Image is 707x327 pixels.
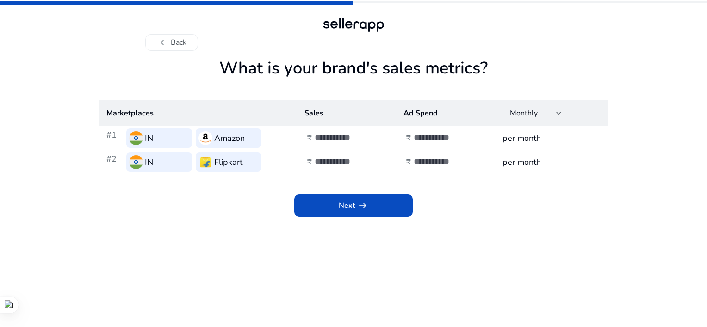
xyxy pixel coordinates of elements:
h3: #1 [106,128,123,148]
h3: per month [502,156,601,169]
h4: ₹ [406,158,411,167]
h3: Flipkart [214,156,242,169]
button: chevron_leftBack [145,34,198,51]
h3: IN [145,156,153,169]
img: in.svg [129,131,143,145]
th: Marketplaces [99,100,297,126]
h1: What is your brand's sales metrics? [99,58,608,100]
button: Nextarrow_right_alt [294,194,413,217]
span: Monthly [510,108,538,118]
h4: ₹ [406,134,411,143]
span: chevron_left [157,37,168,48]
th: Sales [297,100,396,126]
h3: Amazon [214,132,245,145]
span: Next [339,200,368,211]
h3: IN [145,132,153,145]
th: Ad Spend [396,100,495,126]
h4: ₹ [307,158,312,167]
h3: #2 [106,152,123,172]
span: arrow_right_alt [357,200,368,211]
h3: per month [502,132,601,145]
h4: ₹ [307,134,312,143]
img: in.svg [129,155,143,169]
